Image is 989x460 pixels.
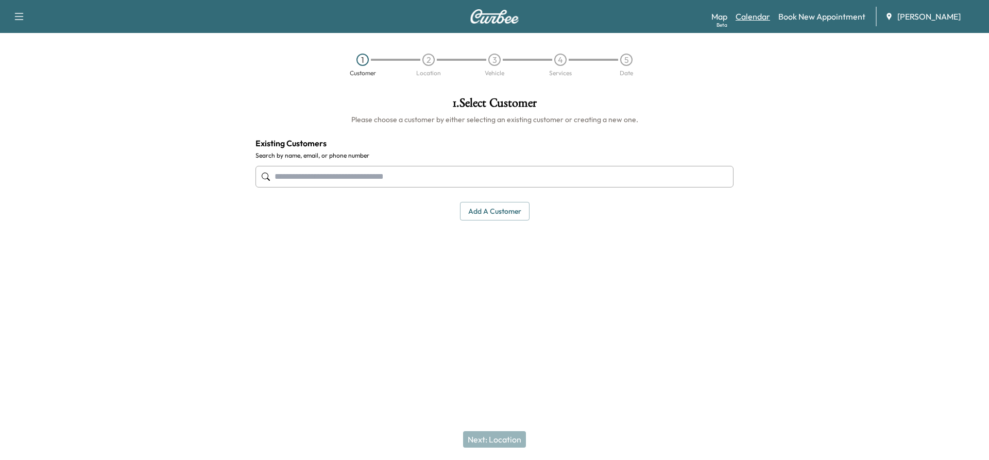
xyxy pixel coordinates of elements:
div: 3 [488,54,501,66]
button: Add a customer [460,202,530,221]
div: Location [416,70,441,76]
div: 2 [422,54,435,66]
h4: Existing Customers [255,137,734,149]
h1: 1 . Select Customer [255,97,734,114]
a: Calendar [736,10,770,23]
div: Customer [350,70,376,76]
div: Vehicle [485,70,504,76]
div: 1 [356,54,369,66]
span: [PERSON_NAME] [897,10,961,23]
div: 5 [620,54,633,66]
div: Services [549,70,572,76]
label: Search by name, email, or phone number [255,151,734,160]
h6: Please choose a customer by either selecting an existing customer or creating a new one. [255,114,734,125]
div: Date [620,70,633,76]
a: Book New Appointment [778,10,865,23]
div: Beta [717,21,727,29]
a: MapBeta [711,10,727,23]
div: 4 [554,54,567,66]
img: Curbee Logo [470,9,519,24]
